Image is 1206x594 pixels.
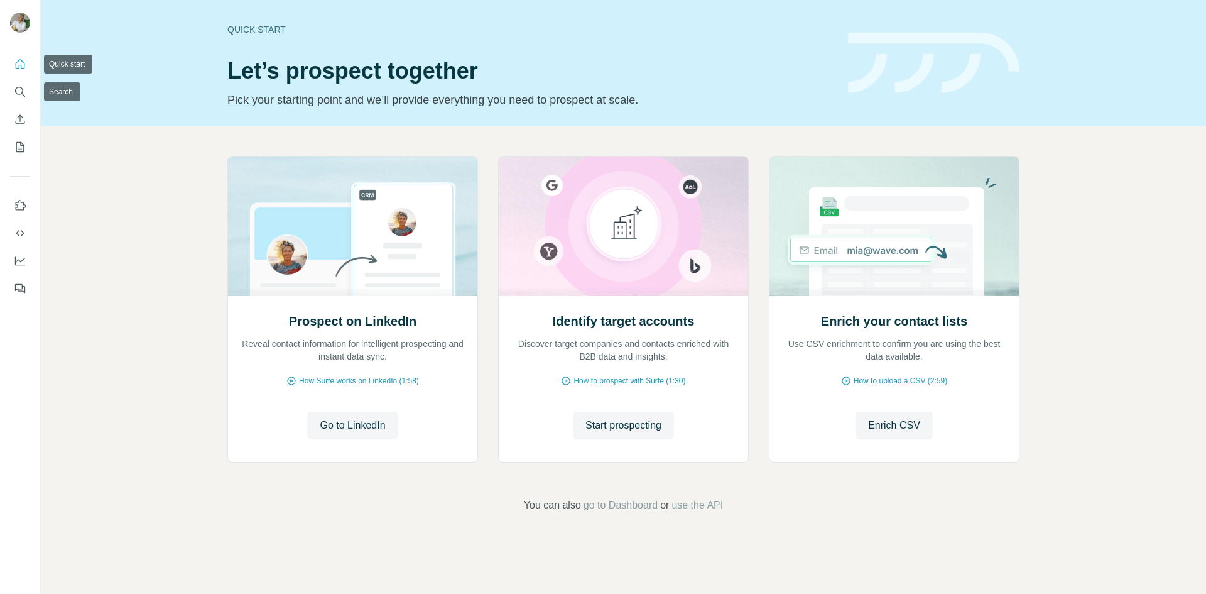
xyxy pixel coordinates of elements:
[553,312,695,330] h2: Identify target accounts
[10,53,30,75] button: Quick start
[227,157,478,296] img: Prospect on LinkedIn
[289,312,416,330] h2: Prospect on LinkedIn
[10,108,30,131] button: Enrich CSV
[227,23,833,36] div: Quick start
[10,136,30,158] button: My lists
[498,157,749,296] img: Identify target accounts
[573,412,674,439] button: Start prospecting
[585,418,661,433] span: Start prospecting
[10,250,30,272] button: Dashboard
[821,312,967,330] h2: Enrich your contact lists
[511,338,736,363] p: Discover target companies and contacts enriched with B2B data and insights.
[307,412,398,439] button: Go to LinkedIn
[320,418,385,433] span: Go to LinkedIn
[10,13,30,33] img: Avatar
[573,375,685,387] span: How to prospect with Surfe (1:30)
[782,338,1006,363] p: Use CSV enrichment to confirm you are using the best data available.
[671,498,723,513] button: use the API
[854,375,947,387] span: How to upload a CSV (2:59)
[10,80,30,103] button: Search
[10,222,30,245] button: Use Surfe API
[241,338,465,363] p: Reveal contact information for intelligent prospecting and instant data sync.
[227,58,833,84] h1: Let’s prospect together
[524,498,581,513] span: You can also
[227,91,833,109] p: Pick your starting point and we’ll provide everything you need to prospect at scale.
[769,157,1019,296] img: Enrich your contact lists
[856,412,933,439] button: Enrich CSV
[868,418,920,433] span: Enrich CSV
[584,498,658,513] button: go to Dashboard
[10,194,30,217] button: Use Surfe on LinkedIn
[10,277,30,300] button: Feedback
[848,33,1019,94] img: banner
[299,375,419,387] span: How Surfe works on LinkedIn (1:58)
[660,498,669,513] span: or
